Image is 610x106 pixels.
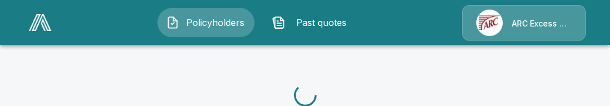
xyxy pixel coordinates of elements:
a: Agency IconARC Excess & Surplus [462,5,586,41]
p: ARC Excess & Surplus [512,18,572,29]
button: Past quotes IconPast quotes [264,8,361,37]
span: Policyholders [184,16,246,29]
img: Agency Icon [476,10,503,36]
button: Policyholders IconPolicyholders [157,8,254,37]
img: Policyholders Icon [166,16,179,29]
span: Past quotes [290,16,352,29]
img: AA Logo [29,14,51,31]
img: Past quotes Icon [272,16,286,29]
